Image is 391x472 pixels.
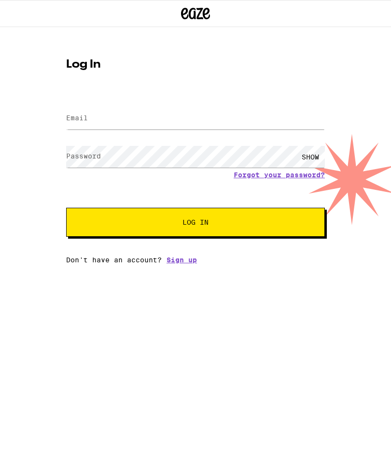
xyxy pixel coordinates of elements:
[296,146,325,168] div: SHOW
[66,114,88,122] label: Email
[66,208,325,237] button: Log In
[66,59,325,71] h1: Log In
[66,108,325,129] input: Email
[167,256,197,264] a: Sign up
[234,171,325,179] a: Forgot your password?
[66,152,101,160] label: Password
[182,219,209,226] span: Log In
[66,256,325,264] div: Don't have an account?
